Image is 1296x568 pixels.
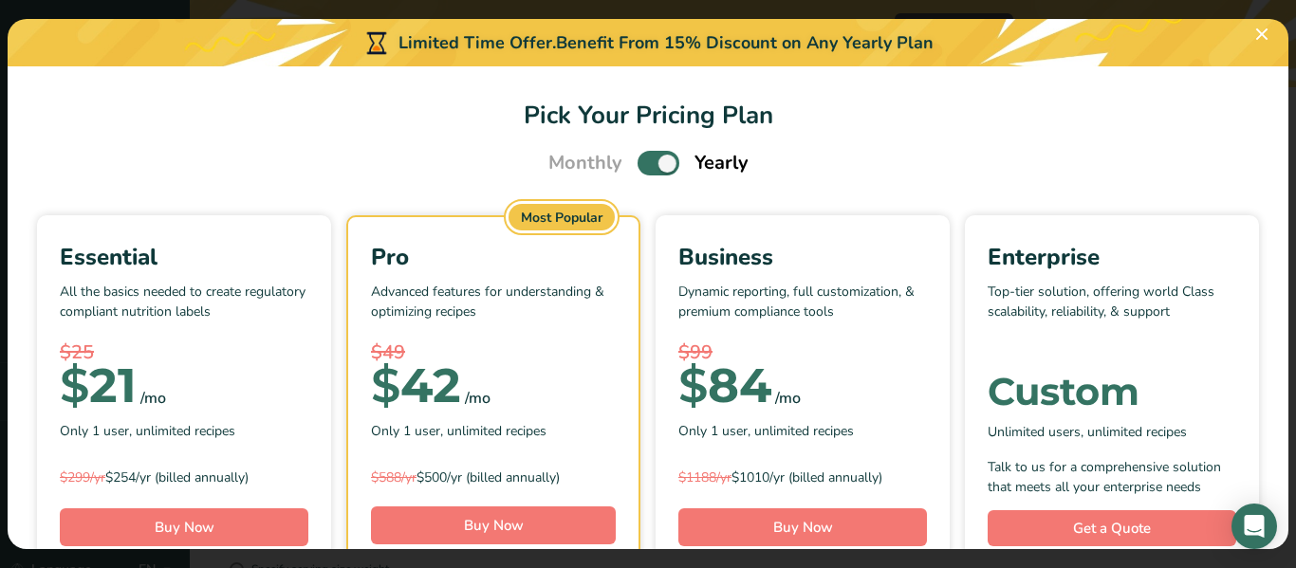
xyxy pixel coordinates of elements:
span: $299/yr [60,468,105,486]
div: Custom [988,373,1236,411]
div: Pro [371,240,616,274]
span: Only 1 user, unlimited recipes [371,421,546,441]
span: $1188/yr [678,468,731,486]
span: Buy Now [464,516,524,535]
p: Top-tier solution, offering world Class scalability, reliability, & support [988,282,1236,339]
div: $254/yr (billed annually) [60,467,308,487]
span: Monthly [548,149,622,177]
div: Essential [60,240,308,274]
span: $ [371,357,400,414]
span: Unlimited users, unlimited recipes [988,422,1187,442]
p: Dynamic reporting, full customization, & premium compliance tools [678,282,927,339]
span: Buy Now [773,518,833,537]
div: Enterprise [988,240,1236,274]
div: Limited Time Offer. [8,19,1288,66]
button: Buy Now [371,506,616,544]
span: $588/yr [371,468,417,486]
div: $1010/yr (billed annually) [678,467,927,487]
h1: Pick Your Pricing Plan [30,97,1266,134]
div: Talk to us for a comprehensive solution that meets all your enterprise needs [988,457,1236,497]
button: Buy Now [60,508,308,546]
div: 42 [371,367,461,405]
div: Open Intercom Messenger [1231,504,1277,549]
div: /mo [775,387,801,410]
div: Benefit From 15% Discount on Any Yearly Plan [556,30,934,56]
div: $25 [60,339,308,367]
span: Buy Now [155,518,214,537]
div: /mo [140,387,166,410]
div: /mo [465,387,491,410]
span: Only 1 user, unlimited recipes [678,421,854,441]
div: $500/yr (billed annually) [371,467,616,487]
p: Advanced features for understanding & optimizing recipes [371,282,616,339]
span: Only 1 user, unlimited recipes [60,421,235,441]
div: $99 [678,339,927,367]
span: $ [678,357,708,414]
div: Business [678,240,927,274]
button: Buy Now [678,508,927,546]
div: 84 [678,367,771,405]
div: 21 [60,367,137,405]
span: $ [60,357,89,414]
a: Get a Quote [988,510,1236,547]
div: $49 [371,339,616,367]
span: Yearly [694,149,749,177]
div: Most Popular [509,204,615,230]
span: Get a Quote [1073,518,1151,540]
p: All the basics needed to create regulatory compliant nutrition labels [60,282,308,339]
